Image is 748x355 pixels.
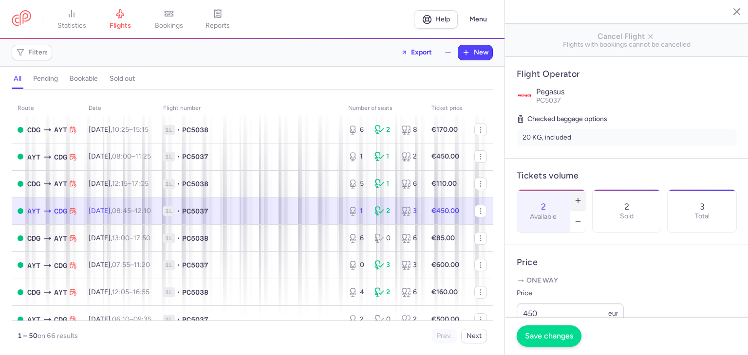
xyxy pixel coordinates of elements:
span: CDG [54,152,67,162]
a: bookings [145,9,193,30]
span: AYT [27,260,40,271]
span: PC5037 [182,260,208,270]
span: • [177,179,180,189]
span: 1L [163,233,175,243]
span: [DATE], [89,288,150,296]
span: AYT [27,314,40,325]
p: Total [695,213,710,220]
time: 11:20 [134,261,150,269]
strong: €160.00 [431,288,458,296]
th: number of seats [342,101,426,116]
a: reports [193,9,242,30]
span: statistics [57,21,86,30]
div: 1 [348,152,367,161]
a: flights [96,9,145,30]
h4: bookable [70,74,98,83]
span: • [177,315,180,324]
div: 3 [401,260,420,270]
span: [DATE], [89,315,151,323]
span: PC5038 [182,287,208,297]
h4: Flight Operator [517,69,737,80]
h4: sold out [110,74,135,83]
label: Price [517,287,624,299]
span: CDG [27,233,40,244]
span: [DATE], [89,179,149,188]
strong: €500.00 [431,315,459,323]
span: Save changes [525,332,573,340]
span: PC5038 [182,125,208,135]
div: 2 [401,152,420,161]
img: Pegasus logo [517,88,532,103]
span: – [112,261,150,269]
time: 12:05 [112,288,129,296]
time: 06:10 [112,315,130,323]
time: 12:15 [112,179,128,188]
span: Export [411,49,432,56]
span: CDG [27,124,40,135]
span: CDG [54,314,67,325]
h5: Checked baggage options [517,113,737,125]
strong: 1 – 50 [18,332,37,340]
a: Help [414,10,458,29]
span: PC5037 [536,96,561,105]
span: AYT [54,287,67,298]
time: 11:25 [135,152,151,160]
span: [DATE], [89,261,150,269]
span: AYT [54,124,67,135]
span: – [112,207,151,215]
button: Next [461,329,487,343]
p: 3 [700,202,705,212]
time: 09:35 [133,315,151,323]
div: 6 [401,179,420,189]
span: PC5037 [182,315,208,324]
time: 10:25 [112,125,129,134]
span: PC5037 [182,206,208,216]
strong: €450.00 [431,207,459,215]
time: 15:15 [133,125,149,134]
span: – [112,152,151,160]
div: 3 [401,206,420,216]
div: 6 [348,125,367,135]
div: 6 [348,233,367,243]
time: 08:45 [112,207,131,215]
span: • [177,206,180,216]
span: CDG [27,287,40,298]
span: 1L [163,260,175,270]
div: 1 [374,179,393,189]
input: --- [517,303,624,324]
li: 20 KG, included [517,129,737,146]
h4: all [14,74,21,83]
span: 1L [163,125,175,135]
span: 1L [163,315,175,324]
div: 2 [374,125,393,135]
time: 16:55 [133,288,150,296]
span: 1L [163,287,175,297]
div: 1 [374,152,393,161]
button: Prev. [431,329,457,343]
span: – [112,179,149,188]
strong: €450.00 [431,152,459,160]
span: bookings [155,21,183,30]
span: Cancel Flight [513,32,741,41]
time: 13:00 [112,234,130,242]
label: Available [530,213,557,221]
span: PC5037 [182,152,208,161]
span: flights [110,21,131,30]
th: Flight number [157,101,342,116]
span: – [112,234,150,242]
span: Flights with bookings cannot be cancelled [513,41,741,49]
h4: Tickets volume [517,170,737,181]
span: AYT [54,178,67,189]
div: 1 [348,206,367,216]
span: AYT [54,233,67,244]
div: 0 [348,260,367,270]
strong: €600.00 [431,261,459,269]
span: • [177,125,180,135]
span: [DATE], [89,207,151,215]
button: Menu [464,10,493,29]
span: • [177,260,180,270]
th: route [12,101,83,116]
span: • [177,233,180,243]
th: Ticket price [426,101,468,116]
span: – [112,125,149,134]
